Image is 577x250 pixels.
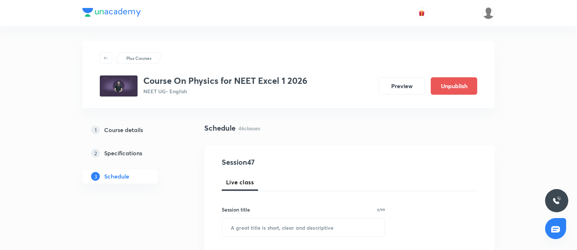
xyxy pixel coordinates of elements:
button: Unpublish [431,77,477,95]
img: Company Logo [82,8,141,17]
h3: Course On Physics for NEET Excel 1 2026 [143,75,307,86]
h5: Schedule [104,172,129,181]
img: ttu [552,196,561,205]
p: 46 classes [238,124,260,132]
h6: Session title [222,206,250,213]
button: Preview [378,77,425,95]
img: avatar [418,10,425,16]
h5: Specifications [104,149,142,157]
p: 2 [91,149,100,157]
h5: Course details [104,126,143,134]
p: 3 [91,172,100,181]
a: 2Specifications [82,146,181,160]
p: 1 [91,126,100,134]
input: A great title is short, clear and descriptive [222,218,385,237]
a: Company Logo [82,8,141,19]
h4: Schedule [204,123,236,134]
p: NEET UG • English [143,87,307,95]
img: Gopal ram [482,7,495,19]
p: Plus Courses [126,55,151,61]
a: 1Course details [82,123,181,137]
button: avatar [416,7,427,19]
span: Live class [226,178,254,187]
img: e40b647017e848b59989207c1bd9ae69.jpg [100,75,138,97]
h4: Session 47 [222,157,354,168]
p: 0/99 [377,208,385,212]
